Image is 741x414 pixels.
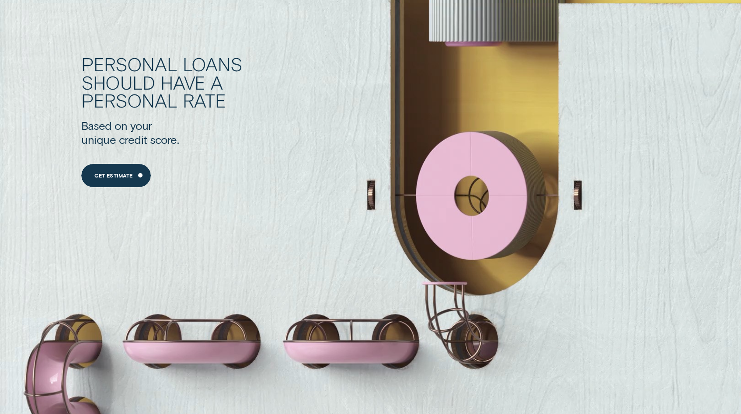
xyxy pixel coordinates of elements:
div: score. [150,132,179,146]
div: Based [81,118,111,132]
div: should [81,73,155,92]
div: rate [183,91,226,110]
div: on [115,118,127,132]
div: Loans [183,55,243,73]
div: your [130,118,152,132]
div: a [211,73,223,92]
div: credit [119,132,147,146]
div: personal [81,91,177,110]
a: Get Estimate [81,164,151,187]
div: unique [81,132,116,146]
div: Personal [81,55,177,73]
div: have [160,73,206,92]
